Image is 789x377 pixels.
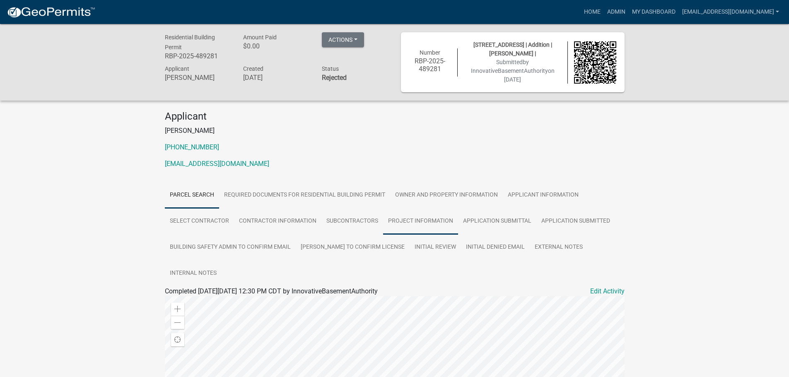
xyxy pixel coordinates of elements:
h6: $0.00 [243,42,309,50]
a: Owner and Property Information [390,182,503,209]
span: Created [243,65,263,72]
h6: RBP-2025-489281 [165,52,231,60]
a: Application Submitted [536,208,615,235]
a: External Notes [530,234,588,261]
a: [EMAIL_ADDRESS][DOMAIN_NAME] [165,160,269,168]
h4: Applicant [165,110,625,122]
span: Applicant [165,65,189,72]
a: Building Safety Admin to Confirm Email [165,234,296,261]
span: [STREET_ADDRESS] | Addition | [PERSON_NAME] | [473,41,552,57]
a: [EMAIL_ADDRESS][DOMAIN_NAME] [679,4,782,20]
img: QR code [574,41,616,84]
a: Project Information [383,208,458,235]
button: Actions [322,32,364,47]
span: Number [420,49,440,56]
a: [PHONE_NUMBER] [165,143,219,151]
span: Status [322,65,339,72]
span: Residential Building Permit [165,34,215,50]
a: Admin [604,4,629,20]
span: Amount Paid [243,34,277,41]
div: Zoom in [171,303,184,316]
strong: Rejected [322,74,347,82]
a: Select contractor [165,208,234,235]
a: Required Documents for Residential Building Permit [219,182,390,209]
a: [PERSON_NAME] to confirm License [296,234,410,261]
div: Zoom out [171,316,184,329]
a: Contractor Information [234,208,321,235]
h6: [DATE] [243,74,309,82]
h6: [PERSON_NAME] [165,74,231,82]
div: Find my location [171,333,184,346]
a: Edit Activity [590,286,625,296]
span: Submitted on [DATE] [471,59,555,83]
a: Initial Review [410,234,461,261]
span: Completed [DATE][DATE] 12:30 PM CDT by InnovativeBasementAuthority [165,287,378,295]
a: Subcontractors [321,208,383,235]
a: Initial Denied Email [461,234,530,261]
h6: RBP-2025-489281 [409,57,451,73]
p: [PERSON_NAME] [165,126,625,136]
a: My Dashboard [629,4,679,20]
a: Applicant Information [503,182,584,209]
a: Parcel search [165,182,219,209]
a: Home [581,4,604,20]
a: Internal Notes [165,260,222,287]
a: Application Submittal [458,208,536,235]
